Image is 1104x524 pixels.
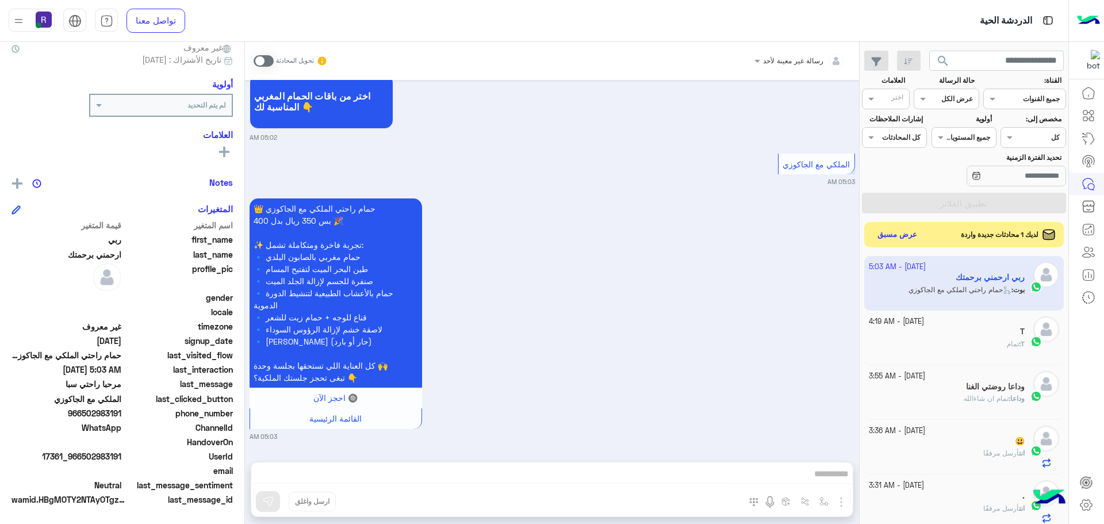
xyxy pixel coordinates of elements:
label: العلامات [863,75,905,86]
span: timezone [124,320,233,332]
small: 05:03 AM [250,432,277,441]
span: wamid.HBgMOTY2NTAyOTgzMTkxFQIAEhggQTg5Q0ZGQUVCODIyNzdBN0RCRUZERUQwNTJDNkJBMUUA [11,494,126,506]
img: tab [100,14,113,28]
span: غير معروف [11,320,121,332]
img: WhatsApp [1030,391,1042,402]
span: profile_pic [124,263,233,289]
h5: T [1020,327,1025,336]
label: أولوية [933,114,992,124]
img: add [12,178,22,189]
span: email [124,465,233,477]
span: 2 [11,422,121,434]
img: WhatsApp [1030,445,1042,457]
span: القائمة الرئيسية [309,414,362,423]
span: last_message_sentiment [124,479,233,491]
div: اختر [891,92,905,105]
span: رسالة غير معينة لأحد [763,56,823,65]
h5: وداعا روضتي الغنا [966,382,1025,392]
span: أرسل مرفقًا [983,504,1019,512]
img: tab [1041,13,1055,28]
span: last_visited_flow [124,349,233,361]
b: : [1019,339,1025,348]
span: 0 [11,479,121,491]
button: عرض مسبق [873,227,922,243]
img: WhatsApp [1030,336,1042,347]
h6: المتغيرات [198,204,233,214]
span: null [11,306,121,318]
span: last_message [124,378,233,390]
span: لديك 1 محادثات جديدة واردة [961,230,1038,240]
span: أرسل مرفقًا [983,449,1019,457]
span: انت [1019,449,1025,457]
span: ارحمني برحمتك [11,248,121,261]
button: ارسل واغلق [289,492,336,511]
span: phone_number [124,407,233,419]
small: [DATE] - 3:36 AM [869,426,925,437]
span: الملكي مع الجاكوزي [11,393,121,405]
img: tab [68,14,82,28]
span: ChannelId [124,422,233,434]
span: 🔘 احجز الآن [313,393,358,403]
span: first_name [124,234,233,246]
span: null [11,292,121,304]
p: الدردشة الحية [980,13,1032,29]
span: تاريخ الأشتراك : [DATE] [142,53,221,66]
span: اختر من باقات الحمام المغربي المناسبة لك 👇 [254,90,389,112]
h5: . [1022,491,1025,501]
h6: Notes [209,177,233,188]
img: hulul-logo.png [1029,478,1069,518]
span: انت [1019,504,1025,512]
small: 05:03 AM [827,177,855,186]
b: : [1009,394,1025,403]
button: search [929,51,957,75]
span: 966502983191 [11,407,121,419]
img: defaultAdmin.png [93,263,121,292]
small: تحويل المحادثة [276,56,314,66]
span: 2025-09-28T02:03:22.145Z [11,364,121,376]
button: تطبيق الفلاتر [862,193,1066,213]
span: null [11,465,121,477]
img: defaultAdmin.png [1033,426,1059,452]
span: locale [124,306,233,318]
h6: العلامات [11,129,233,140]
span: مرحبا راحتي سبا [11,378,121,390]
span: حمام راحتي الملكي مع الجاكوزي [11,349,121,361]
img: defaultAdmin.png [1033,371,1059,397]
label: تحديد الفترة الزمنية [933,152,1061,163]
span: last_message_id [129,494,233,506]
span: gender [124,292,233,304]
span: اسم المتغير [124,219,233,231]
span: غير معروف [183,41,233,53]
img: profile [11,14,26,28]
span: قيمة المتغير [11,219,121,231]
span: last_interaction [124,364,233,376]
a: tab [95,9,118,33]
span: الملكي مع الجاكوزي [783,159,850,169]
span: UserId [124,450,233,462]
a: تواصل معنا [126,9,185,33]
span: null [11,436,121,448]
small: [DATE] - 4:19 AM [869,316,924,327]
label: مخصص إلى: [1002,114,1061,124]
small: [DATE] - 3:31 AM [869,480,924,491]
p: 28/9/2025, 5:03 AM [250,198,422,388]
h6: أولوية [212,79,233,89]
label: حالة الرسالة [915,75,975,86]
span: 17361_966502983191 [11,450,121,462]
span: last_name [124,248,233,261]
span: last_clicked_button [124,393,233,405]
img: defaultAdmin.png [1033,316,1059,342]
small: [DATE] - 3:55 AM [869,371,925,382]
img: Logo [1077,9,1100,33]
span: search [936,54,950,68]
span: تمام [1007,339,1019,348]
span: ربي [11,234,121,246]
span: 2025-09-28T01:59:52.343Z [11,335,121,347]
span: وداعا [1010,394,1025,403]
span: HandoverOn [124,436,233,448]
label: القناة: [985,75,1062,86]
label: إشارات الملاحظات [863,114,922,124]
img: 322853014244696 [1079,50,1100,71]
img: userImage [36,12,52,28]
h5: 😃 [1015,437,1025,446]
